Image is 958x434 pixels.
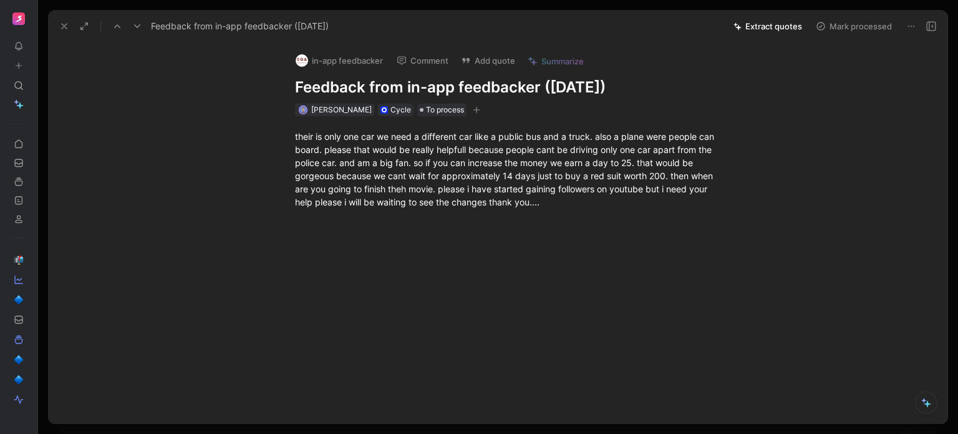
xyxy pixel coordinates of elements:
button: Extract quotes [728,17,808,35]
img: Swoove [12,12,25,25]
button: logoin-app feedbacker [290,51,389,70]
a: 🔷 [10,291,27,308]
a: 📬 [10,251,27,269]
div: Cycle [390,104,411,116]
img: 🔷 [14,375,24,385]
h1: Feedback from in-app feedbacker ([DATE]) [295,77,727,97]
button: Add quote [455,52,521,69]
span: Feedback from in-app feedbacker ([DATE]) [151,19,329,34]
div: To process [417,104,467,116]
a: 🔷 [10,351,27,368]
div: their is only one car we need a different car like a public bus and a truck. also a plane were pe... [295,130,727,209]
img: 📬 [14,255,24,265]
button: Comment [391,52,454,69]
div: 📬🔷🔷🔷 [10,238,27,408]
span: To process [426,104,464,116]
button: Mark processed [810,17,898,35]
a: 🔷 [10,371,27,388]
button: Summarize [522,52,589,70]
span: [PERSON_NAME] [311,105,372,114]
img: 🔷 [14,295,24,305]
button: Swoove [10,10,27,27]
img: 🔷 [14,355,24,365]
span: Summarize [541,56,584,67]
img: logo [296,54,308,67]
img: avatar [299,106,306,113]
